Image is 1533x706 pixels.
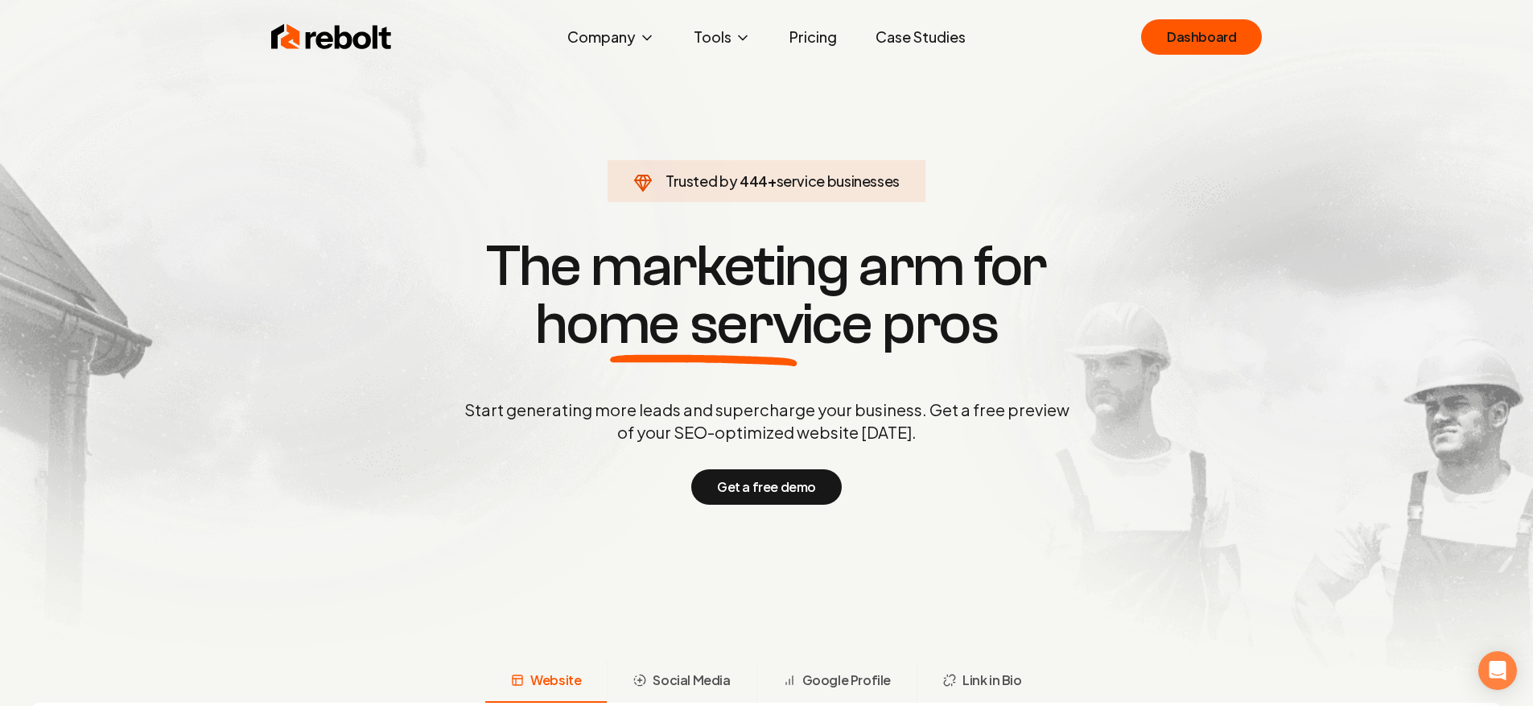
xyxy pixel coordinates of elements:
[681,21,764,53] button: Tools
[917,661,1048,703] button: Link in Bio
[802,671,891,690] span: Google Profile
[777,21,850,53] a: Pricing
[768,171,777,190] span: +
[1478,651,1517,690] div: Open Intercom Messenger
[962,671,1022,690] span: Link in Bio
[485,661,607,703] button: Website
[740,170,768,192] span: 444
[554,21,668,53] button: Company
[530,671,581,690] span: Website
[691,469,842,505] button: Get a free demo
[381,237,1153,353] h1: The marketing arm for pros
[271,21,392,53] img: Rebolt Logo
[653,671,730,690] span: Social Media
[535,295,872,353] span: home service
[756,661,917,703] button: Google Profile
[666,171,737,190] span: Trusted by
[1141,19,1262,55] a: Dashboard
[777,171,900,190] span: service businesses
[461,398,1073,444] p: Start generating more leads and supercharge your business. Get a free preview of your SEO-optimiz...
[607,661,756,703] button: Social Media
[863,21,979,53] a: Case Studies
